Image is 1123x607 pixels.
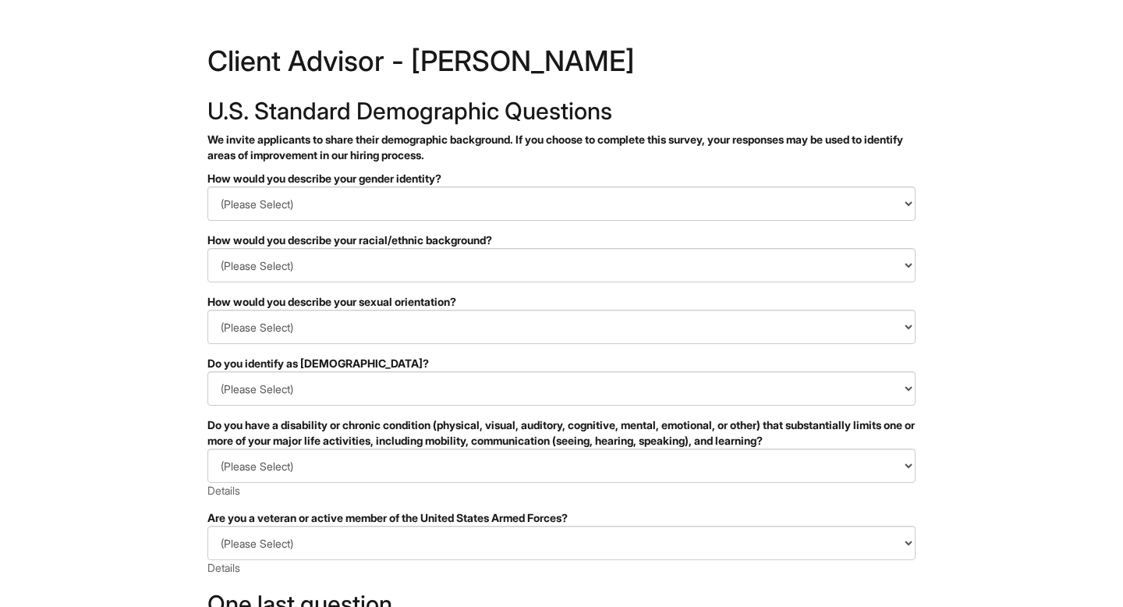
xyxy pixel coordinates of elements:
[207,98,916,124] h2: U.S. Standard Demographic Questions
[207,233,916,248] div: How would you describe your racial/ethnic background?
[207,47,916,83] h1: Client Advisor - [PERSON_NAME]
[207,171,916,186] div: How would you describe your gender identity?
[207,310,916,344] select: How would you describe your sexual orientation?
[207,417,916,449] div: Do you have a disability or chronic condition (physical, visual, auditory, cognitive, mental, emo...
[207,449,916,483] select: Do you have a disability or chronic condition (physical, visual, auditory, cognitive, mental, emo...
[207,248,916,282] select: How would you describe your racial/ethnic background?
[207,294,916,310] div: How would you describe your sexual orientation?
[207,510,916,526] div: Are you a veteran or active member of the United States Armed Forces?
[207,132,916,163] p: We invite applicants to share their demographic background. If you choose to complete this survey...
[207,186,916,221] select: How would you describe your gender identity?
[207,371,916,406] select: Do you identify as transgender?
[207,526,916,560] select: Are you a veteran or active member of the United States Armed Forces?
[207,561,240,574] a: Details
[207,484,240,497] a: Details
[207,356,916,371] div: Do you identify as [DEMOGRAPHIC_DATA]?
